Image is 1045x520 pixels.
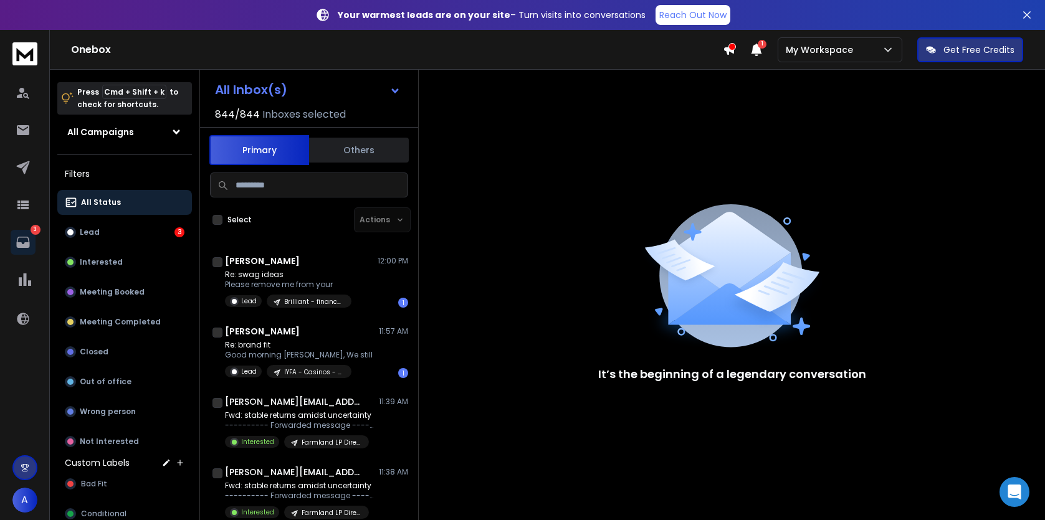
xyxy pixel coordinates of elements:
p: Re: brand fit [225,340,373,350]
button: Meeting Booked [57,280,192,305]
p: Lead [80,227,100,237]
span: Cmd + Shift + k [102,85,166,99]
button: Not Interested [57,429,192,454]
p: Brilliant - finance open target VC-PE messaging [284,297,344,306]
p: Farmland LP Direct Channel - Rani [302,508,361,518]
button: A [12,488,37,513]
h1: [PERSON_NAME][EMAIL_ADDRESS][DOMAIN_NAME] [225,395,362,408]
button: Closed [57,339,192,364]
button: All Campaigns [57,120,192,144]
p: – Turn visits into conversations [338,9,646,21]
p: 11:39 AM [379,397,408,407]
p: Fwd: stable returns amidst uncertainty [225,481,375,491]
p: Meeting Booked [80,287,145,297]
h1: All Inbox(s) [215,83,287,96]
h1: [PERSON_NAME] [225,255,300,267]
button: Wrong person [57,399,192,424]
p: 12:00 PM [378,256,408,266]
p: Please remove me from your [225,280,351,290]
h3: Inboxes selected [262,107,346,122]
h1: [PERSON_NAME][EMAIL_ADDRESS][DOMAIN_NAME] [225,466,362,478]
button: Bad Fit [57,471,192,496]
p: IYFA - Casinos - Lauren [284,367,344,377]
button: Interested [57,250,192,275]
button: All Inbox(s) [205,77,411,102]
a: Reach Out Now [656,5,730,25]
p: 11:38 AM [379,467,408,477]
p: Lead [241,367,257,376]
p: Interested [241,508,274,517]
button: Lead3 [57,220,192,245]
span: Bad Fit [81,479,107,489]
p: Fwd: stable returns amidst uncertainty [225,410,375,420]
p: ---------- Forwarded message --------- From: [PERSON_NAME] [225,420,375,430]
div: 1 [398,298,408,308]
p: Out of office [80,377,131,387]
p: Good morning [PERSON_NAME], We still [225,350,373,360]
p: All Status [81,197,121,207]
a: 3 [11,230,36,255]
button: Meeting Completed [57,310,192,334]
p: ---------- Forwarded message --------- From: Hatem [225,491,375,501]
p: Lead [241,296,257,306]
p: Press to check for shortcuts. [77,86,178,111]
button: All Status [57,190,192,215]
p: Not Interested [80,437,139,447]
p: Re: swag ideas [225,270,351,280]
p: Meeting Completed [80,317,161,327]
span: 844 / 844 [215,107,260,122]
h3: Filters [57,165,192,182]
p: Reach Out Now [659,9,727,21]
p: Farmland LP Direct Channel - Rani [302,438,361,447]
p: Interested [80,257,123,267]
p: My Workspace [786,44,858,56]
p: Wrong person [80,407,136,417]
p: Interested [241,437,274,447]
p: 11:57 AM [379,326,408,336]
div: Open Intercom Messenger [1000,477,1029,507]
p: Get Free Credits [943,44,1014,56]
p: Closed [80,347,108,357]
span: Conditional [81,509,126,519]
p: 3 [31,225,41,235]
button: Others [309,136,409,164]
strong: Your warmest leads are on your site [338,9,510,21]
button: Primary [209,135,309,165]
h3: Custom Labels [65,456,130,469]
p: It’s the beginning of a legendary conversation [598,366,866,383]
h1: All Campaigns [67,126,134,138]
button: Get Free Credits [917,37,1023,62]
h1: [PERSON_NAME] [225,325,300,338]
label: Select [227,215,252,225]
h1: Onebox [71,42,723,57]
img: logo [12,42,37,65]
div: 3 [174,227,184,237]
div: 1 [398,368,408,378]
button: Out of office [57,369,192,394]
span: 1 [758,40,766,49]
